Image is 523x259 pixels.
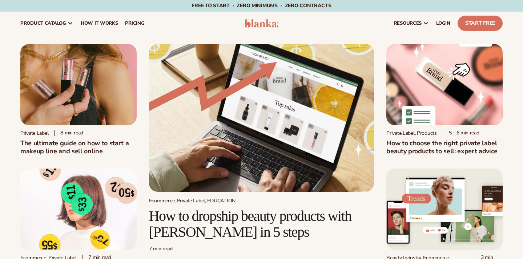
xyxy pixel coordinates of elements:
span: resources [394,20,422,26]
a: Person holding branded make up with a solid pink background Private label 8 min readThe ultimate ... [20,44,137,155]
img: Social media trends this week (Updated weekly) [386,169,503,250]
a: pricing [121,12,148,35]
div: 5 - 6 min read [443,130,479,136]
h2: How to choose the right private label beauty products to sell: expert advice [386,139,503,155]
div: 8 min read [54,130,83,136]
span: Free to start · ZERO minimums · ZERO contracts [192,2,331,9]
img: Growing money with ecommerce [149,44,374,192]
a: Private Label Beauty Products Click Private Label, Products 5 - 6 min readHow to choose the right... [386,44,503,155]
div: Private Label, Products [386,130,437,136]
img: Person holding branded make up with a solid pink background [20,44,137,125]
span: product catalog [20,20,66,26]
a: Start Free [458,16,503,31]
div: Ecommerce, Private Label, EDUCATION [149,198,374,204]
span: How It Works [81,20,118,26]
a: How It Works [77,12,122,35]
a: LOGIN [433,12,454,35]
span: LOGIN [436,20,450,26]
h2: How to dropship beauty products with [PERSON_NAME] in 5 steps [149,208,374,240]
div: Private label [20,130,48,136]
div: 7 min read [149,246,374,252]
img: Private Label Beauty Products Click [386,44,503,125]
a: resources [390,12,433,35]
img: Profitability of private label company [20,169,137,250]
a: product catalog [17,12,77,35]
span: pricing [125,20,144,26]
img: logo [245,19,279,28]
h1: The ultimate guide on how to start a makeup line and sell online [20,139,137,155]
